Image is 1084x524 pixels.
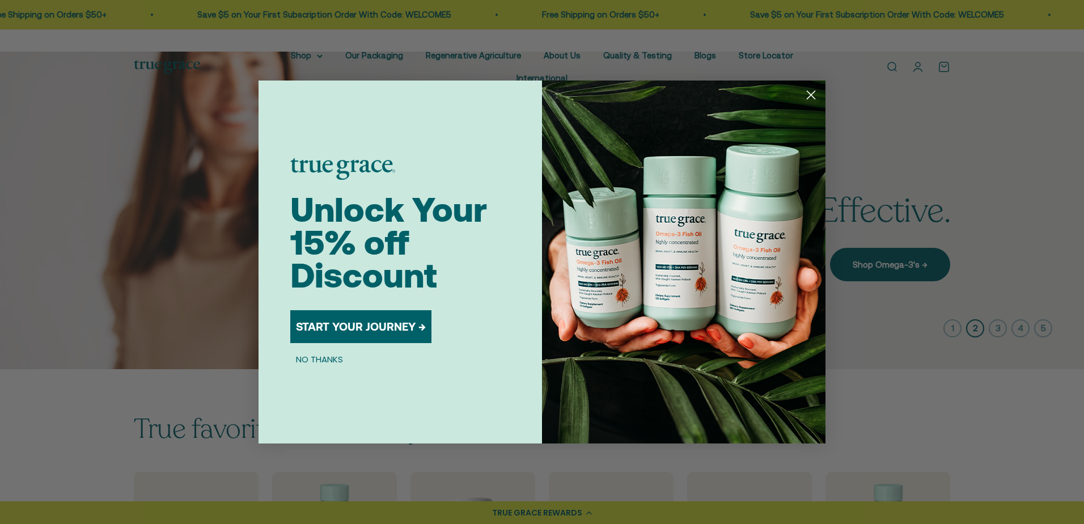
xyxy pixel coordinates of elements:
button: Close dialog [801,85,821,105]
span: Unlock Your 15% off Discount [290,190,487,295]
button: START YOUR JOURNEY → [290,310,431,343]
img: logo placeholder [290,158,395,180]
button: NO THANKS [290,352,349,366]
img: 098727d5-50f8-4f9b-9554-844bb8da1403.jpeg [542,81,825,443]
